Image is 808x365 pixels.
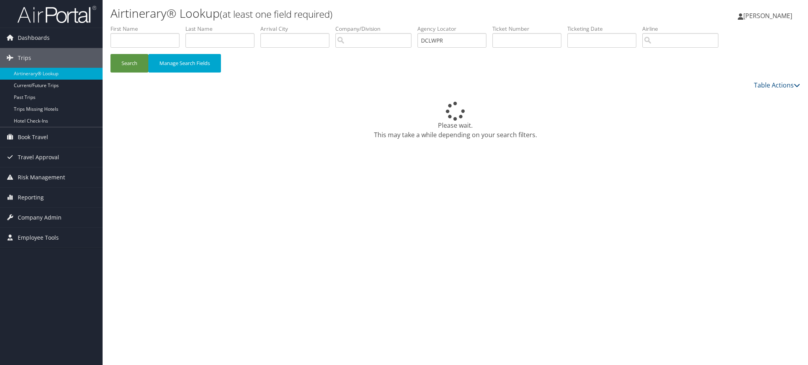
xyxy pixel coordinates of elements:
[18,188,44,207] span: Reporting
[18,147,59,167] span: Travel Approval
[492,25,567,33] label: Ticket Number
[18,168,65,187] span: Risk Management
[18,28,50,48] span: Dashboards
[220,7,333,20] small: (at least one field required)
[148,54,221,73] button: Manage Search Fields
[567,25,642,33] label: Ticketing Date
[335,25,417,33] label: Company/Division
[110,102,800,140] div: Please wait. This may take a while depending on your search filters.
[260,25,335,33] label: Arrival City
[642,25,724,33] label: Airline
[18,228,59,248] span: Employee Tools
[738,4,800,28] a: [PERSON_NAME]
[18,127,48,147] span: Book Travel
[185,25,260,33] label: Last Name
[18,208,62,227] span: Company Admin
[743,11,792,20] span: [PERSON_NAME]
[110,25,185,33] label: First Name
[17,5,96,24] img: airportal-logo.png
[110,5,570,22] h1: Airtinerary® Lookup
[110,54,148,73] button: Search
[417,25,492,33] label: Agency Locator
[18,48,31,68] span: Trips
[754,81,800,89] a: Table Actions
